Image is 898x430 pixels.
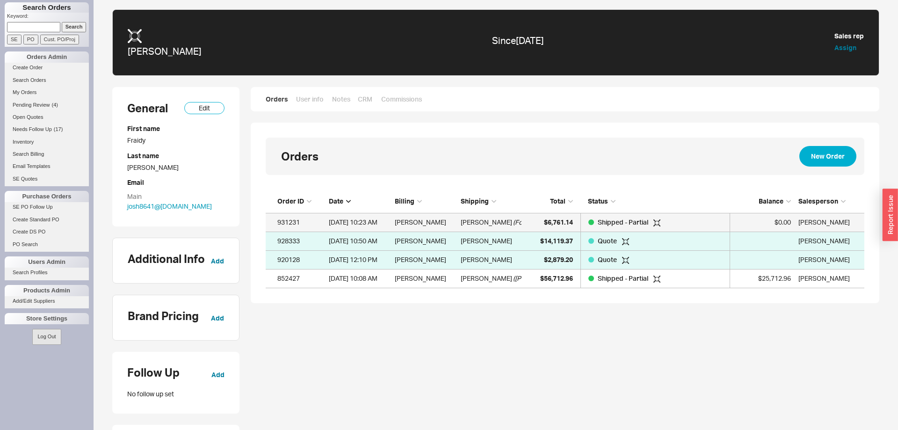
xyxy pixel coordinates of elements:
[598,255,618,263] span: Quote
[5,215,89,225] a: Create Standard PO
[211,313,224,323] button: Add
[5,256,89,268] div: Users Admin
[128,47,202,56] h3: [PERSON_NAME]
[380,95,423,104] a: Commissions
[7,35,22,44] input: SE
[735,213,791,232] div: $0.00
[40,35,79,44] input: Cust. PO/Proj
[127,153,224,159] h5: Last name
[5,296,89,306] a: Add/Edit Suppliers
[266,95,288,104] a: Orders
[5,112,89,122] a: Open Quotes
[395,197,414,205] span: Billing
[5,161,89,171] a: Email Templates
[798,213,860,232] div: Layla Rosenberg
[277,197,304,205] span: Order ID
[735,197,791,206] div: Balance
[5,137,89,147] a: Inventory
[544,218,573,226] span: $6,761.14
[5,63,89,73] a: Create Order
[277,269,324,288] div: 852427
[277,232,324,250] div: 928333
[332,95,350,104] a: Notes
[127,136,224,145] div: Fraidy
[358,95,372,104] a: CRM
[5,227,89,237] a: Create DS PO
[52,102,58,108] span: ( 4 )
[199,102,210,114] span: Edit
[127,193,224,200] h5: Main
[588,197,608,205] span: Status
[5,124,89,134] a: Needs Follow Up(17)
[5,202,89,212] a: SE PO Follow Up
[5,174,89,184] a: SE Quotes
[23,35,38,44] input: PO
[598,274,650,282] span: Shipped - Partial
[266,251,864,270] a: 920128[DATE] 12:10 PM[PERSON_NAME][PERSON_NAME]$2,879.20Quote [PERSON_NAME]
[277,197,324,206] div: Order ID
[395,269,456,288] div: [PERSON_NAME]
[127,102,168,114] h1: General
[329,269,390,288] div: 3/5/25 10:08 AM
[329,232,390,250] div: 7/17/25 10:50 AM
[598,218,650,226] span: Shipped - Partial
[5,285,89,296] div: Products Admin
[798,232,860,250] div: Layla Rosenberg
[526,197,573,206] div: Total
[13,102,50,108] span: Pending Review
[127,202,212,210] a: josh8641@[DOMAIN_NAME]
[759,197,783,205] span: Balance
[211,256,224,266] button: Add
[5,75,89,85] a: Search Orders
[5,313,89,324] div: Store Settings
[5,100,89,110] a: Pending Review(4)
[32,329,61,344] button: Log Out
[184,102,224,114] button: Edit
[266,213,864,232] a: 931231[DATE] 10:23 AM[PERSON_NAME][PERSON_NAME](For [STREET_ADDRESS])$6,761.14Shipped - Partial $...
[540,274,573,282] span: $56,712.96
[128,253,205,264] h1: Additional Info
[5,2,89,13] h1: Search Orders
[798,250,860,269] div: Layla Rosenberg
[811,151,845,162] span: New Order
[127,389,224,399] div: No follow up set
[266,270,864,288] a: 852427[DATE] 10:08 AM[PERSON_NAME][PERSON_NAME]([PERSON_NAME] ERL Designs)$56,712.96Shipped - Par...
[5,191,89,202] div: Purchase Orders
[834,43,856,52] button: Assign
[735,269,791,288] div: $25,712.96
[329,197,390,206] div: Date
[395,213,456,232] div: [PERSON_NAME]
[54,126,63,132] span: ( 17 )
[461,232,512,250] div: [PERSON_NAME]
[799,146,856,167] button: New Order
[127,163,224,172] div: [PERSON_NAME]
[513,269,607,288] span: ( [PERSON_NAME] ERL Designs )
[461,269,512,288] div: [PERSON_NAME]
[329,250,390,269] div: 5/29/25 12:10 PM
[461,197,522,206] div: Shipping
[461,213,512,232] div: [PERSON_NAME]
[62,22,87,32] input: Search
[211,370,224,379] button: Add
[513,213,588,232] span: ( For [STREET_ADDRESS] )
[798,197,860,206] div: Salesperson
[277,250,324,269] div: 920128
[580,197,730,206] div: Status
[296,95,324,104] a: User info
[128,310,199,321] h1: Brand Pricing
[5,51,89,63] div: Orders Admin
[266,213,864,288] div: grid
[277,213,324,232] div: 931231
[281,151,319,162] h1: Orders
[5,149,89,159] a: Search Billing
[127,179,224,186] h5: Email
[461,250,512,269] div: [PERSON_NAME]
[13,126,52,132] span: Needs Follow Up
[7,13,89,22] p: Keyword:
[834,33,864,39] h5: Sales rep
[798,269,860,288] div: Layla Rosenberg
[461,197,489,205] span: Shipping
[395,250,456,269] div: [PERSON_NAME]
[544,255,573,263] span: $2,879.20
[540,237,573,245] span: $14,119.37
